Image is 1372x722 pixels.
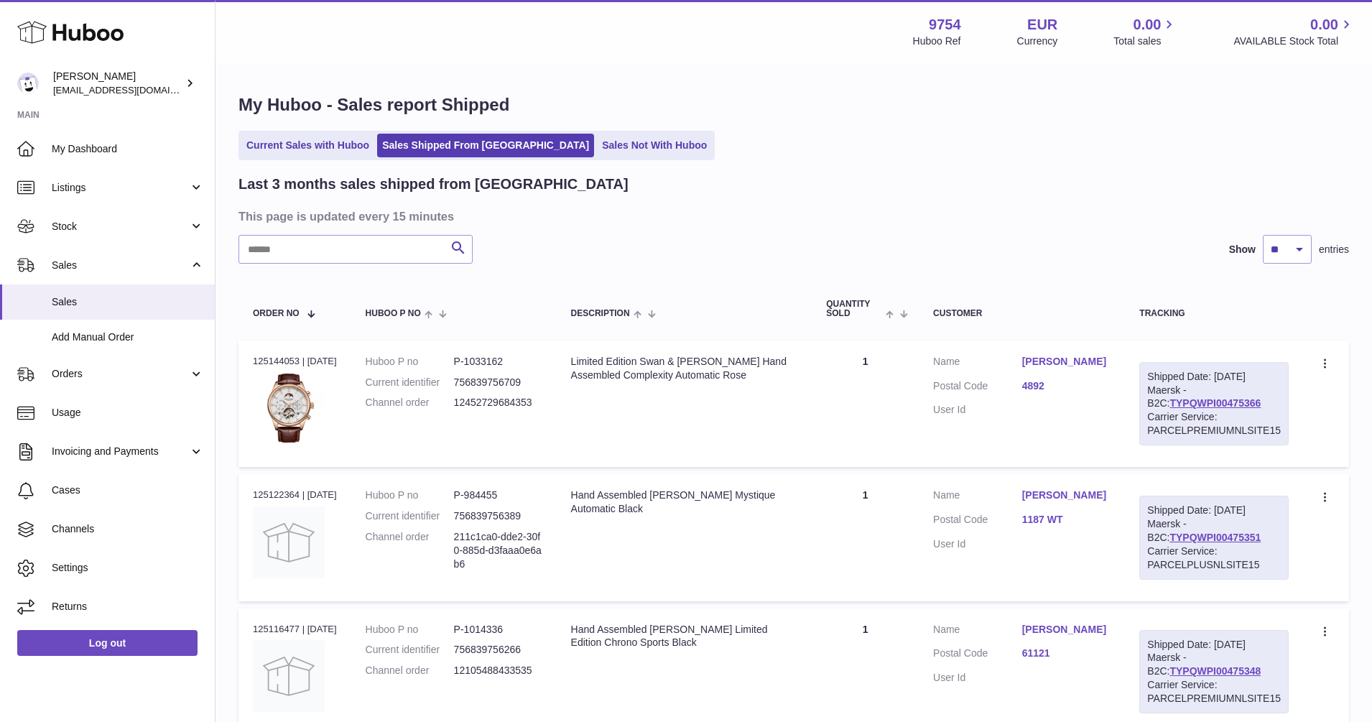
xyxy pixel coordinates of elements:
[52,600,204,614] span: Returns
[52,367,189,381] span: Orders
[1139,362,1289,445] div: Maersk - B2C:
[933,623,1022,640] dt: Name
[597,134,712,157] a: Sales Not With Huboo
[52,220,189,233] span: Stock
[454,530,542,571] dd: 211c1ca0-dde2-30f0-885d-d3faaa0e6ab6
[454,664,542,677] dd: 12105488433535
[1169,665,1261,677] a: TYPQWPI00475348
[933,379,1022,397] dt: Postal Code
[454,623,542,637] dd: P-1014336
[933,355,1022,372] dt: Name
[1169,532,1261,543] a: TYPQWPI00475351
[454,376,542,389] dd: 756839756709
[1147,370,1281,384] div: Shipped Date: [DATE]
[1022,623,1111,637] a: [PERSON_NAME]
[17,73,39,94] img: info@fieldsluxury.london
[1147,545,1281,572] div: Carrier Service: PARCELPLUSNLSITE15
[52,295,204,309] span: Sales
[238,93,1349,116] h1: My Huboo - Sales report Shipped
[1169,397,1261,409] a: TYPQWPI00475366
[53,70,182,97] div: [PERSON_NAME]
[933,537,1022,551] dt: User Id
[1113,15,1177,48] a: 0.00 Total sales
[52,445,189,458] span: Invoicing and Payments
[52,406,204,420] span: Usage
[52,259,189,272] span: Sales
[17,630,198,656] a: Log out
[238,175,629,194] h2: Last 3 months sales shipped from [GEOGRAPHIC_DATA]
[1022,489,1111,502] a: [PERSON_NAME]
[52,330,204,344] span: Add Manual Order
[929,15,961,34] strong: 9754
[1147,678,1281,705] div: Carrier Service: PARCELPREMIUMNLSITE15
[571,623,798,650] div: Hand Assembled [PERSON_NAME] Limited Edition Chrono Sports Black
[366,530,454,571] dt: Channel order
[454,396,542,409] dd: 12452729684353
[913,34,961,48] div: Huboo Ref
[1113,34,1177,48] span: Total sales
[253,372,325,444] img: 97541756811602.jpg
[1022,647,1111,660] a: 61121
[826,300,881,318] span: Quantity Sold
[366,643,454,657] dt: Current identifier
[454,355,542,369] dd: P-1033162
[1139,630,1289,713] div: Maersk - B2C:
[366,664,454,677] dt: Channel order
[454,643,542,657] dd: 756839756266
[933,647,1022,664] dt: Postal Code
[366,509,454,523] dt: Current identifier
[52,522,204,536] span: Channels
[933,513,1022,530] dt: Postal Code
[52,142,204,156] span: My Dashboard
[1310,15,1338,34] span: 0.00
[238,208,1345,224] h3: This page is updated every 15 minutes
[366,489,454,502] dt: Huboo P no
[1147,638,1281,652] div: Shipped Date: [DATE]
[1022,379,1111,393] a: 4892
[1027,15,1057,34] strong: EUR
[1229,243,1256,256] label: Show
[1233,15,1355,48] a: 0.00 AVAILABLE Stock Total
[1319,243,1349,256] span: entries
[1139,309,1289,318] div: Tracking
[52,483,204,497] span: Cases
[1022,355,1111,369] a: [PERSON_NAME]
[253,623,337,636] div: 125116477 | [DATE]
[366,396,454,409] dt: Channel order
[1233,34,1355,48] span: AVAILABLE Stock Total
[1147,410,1281,438] div: Carrier Service: PARCELPREMIUMNLSITE15
[253,355,337,368] div: 125144053 | [DATE]
[53,84,211,96] span: [EMAIL_ADDRESS][DOMAIN_NAME]
[241,134,374,157] a: Current Sales with Huboo
[366,376,454,389] dt: Current identifier
[1017,34,1058,48] div: Currency
[1022,513,1111,527] a: 1187 WT
[933,489,1022,506] dt: Name
[571,355,798,382] div: Limited Edition Swan & [PERSON_NAME] Hand Assembled Complexity Automatic Rose
[366,355,454,369] dt: Huboo P no
[812,474,919,601] td: 1
[366,309,421,318] span: Huboo P no
[253,309,300,318] span: Order No
[366,623,454,637] dt: Huboo P no
[933,403,1022,417] dt: User Id
[812,341,919,467] td: 1
[454,489,542,502] dd: P-984455
[253,489,337,501] div: 125122364 | [DATE]
[1139,496,1289,579] div: Maersk - B2C:
[571,309,630,318] span: Description
[933,671,1022,685] dt: User Id
[1147,504,1281,517] div: Shipped Date: [DATE]
[253,640,325,712] img: no-photo.jpg
[377,134,594,157] a: Sales Shipped From [GEOGRAPHIC_DATA]
[454,509,542,523] dd: 756839756389
[253,506,325,578] img: no-photo.jpg
[52,181,189,195] span: Listings
[1134,15,1162,34] span: 0.00
[52,561,204,575] span: Settings
[933,309,1111,318] div: Customer
[571,489,798,516] div: Hand Assembled [PERSON_NAME] Mystique Automatic Black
